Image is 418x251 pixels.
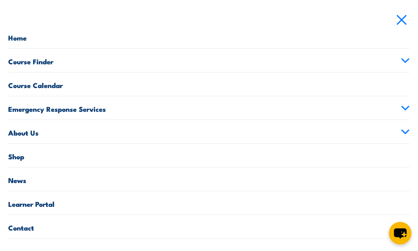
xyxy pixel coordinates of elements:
[8,25,410,48] a: Home
[8,144,410,167] a: Shop
[8,120,410,143] a: About Us
[8,49,410,72] a: Course Finder
[8,72,410,96] a: Course Calendar
[8,167,410,191] a: News
[8,215,410,238] a: Contact
[8,96,410,120] a: Emergency Response Services
[389,222,411,244] button: chat-button
[8,191,410,215] a: Learner Portal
